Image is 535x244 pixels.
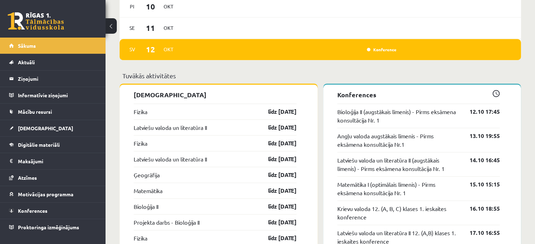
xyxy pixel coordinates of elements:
a: Matemātika [134,186,163,195]
a: Motivācijas programma [9,186,97,202]
a: Krievu valoda 12. (A, B, C) klases 1. ieskaites konference [337,204,459,221]
a: Konference [367,47,396,52]
a: Atzīmes [9,170,97,186]
a: līdz [DATE] [256,139,297,147]
span: Se [125,22,140,33]
a: Mācību resursi [9,104,97,120]
span: Motivācijas programma [18,191,74,197]
span: Proktoringa izmēģinājums [18,224,79,230]
a: Fizika [134,234,147,242]
a: līdz [DATE] [256,186,297,195]
span: 10 [140,1,161,12]
a: Proktoringa izmēģinājums [9,219,97,235]
a: 16.10 18:55 [459,204,500,213]
a: Bioloģija II (augstākais līmenis) - Pirms eksāmena konsultācija Nr. 1 [337,107,459,124]
span: [DEMOGRAPHIC_DATA] [18,125,73,131]
a: 17.10 16:55 [459,229,500,237]
a: Ziņojumi [9,71,97,87]
span: 12 [140,44,161,55]
span: Okt [161,22,176,33]
a: Fizika [134,139,147,147]
span: Mācību resursi [18,108,52,115]
a: Bioloģija II [134,202,158,211]
a: līdz [DATE] [256,218,297,226]
span: Okt [161,44,176,55]
a: Latviešu valoda un literatūra II [134,155,207,163]
p: [DEMOGRAPHIC_DATA] [134,90,297,99]
a: Fizika [134,107,147,116]
span: Sv [125,44,140,55]
a: Informatīvie ziņojumi [9,87,97,103]
span: Atzīmes [18,174,37,181]
span: 11 [140,22,161,34]
span: Digitālie materiāli [18,141,60,148]
a: Sākums [9,38,97,54]
a: Latviešu valoda un literatūra II [134,123,207,132]
p: Konferences [337,90,500,99]
a: līdz [DATE] [256,202,297,211]
span: Aktuāli [18,59,35,65]
a: līdz [DATE] [256,234,297,242]
a: Angļu valoda augstākais līmenis - Pirms eksāmena konsultācija Nr.1 [337,132,459,149]
a: Matemātika I (optimālais līmenis) - Pirms eksāmena konsultācija Nr. 1 [337,180,459,197]
a: Konferences [9,203,97,219]
legend: Ziņojumi [18,71,97,87]
a: 14.10 16:45 [459,156,500,164]
a: līdz [DATE] [256,171,297,179]
a: Projekta darbs - Bioloģija II [134,218,199,226]
a: 13.10 19:55 [459,132,500,140]
a: Ģeogrāfija [134,171,160,179]
legend: Informatīvie ziņojumi [18,87,97,103]
legend: Maksājumi [18,153,97,169]
a: Latviešu valoda un literatūra II (augstākais līmenis) - Pirms eksāmena konsultācija Nr. 1 [337,156,459,173]
a: Digitālie materiāli [9,137,97,153]
span: Pi [125,1,140,12]
a: līdz [DATE] [256,155,297,163]
a: Rīgas 1. Tālmācības vidusskola [8,12,64,30]
span: Sākums [18,42,36,49]
a: Maksājumi [9,153,97,169]
a: līdz [DATE] [256,123,297,132]
a: [DEMOGRAPHIC_DATA] [9,120,97,136]
span: Okt [161,1,176,12]
span: Konferences [18,207,47,214]
a: 15.10 15:15 [459,180,500,189]
a: līdz [DATE] [256,107,297,116]
a: 12.10 17:45 [459,107,500,116]
a: Aktuāli [9,54,97,70]
p: Tuvākās aktivitātes [122,71,518,80]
